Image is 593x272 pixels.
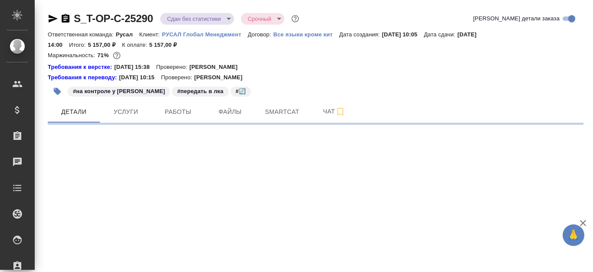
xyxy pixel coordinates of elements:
span: Smartcat [261,107,303,117]
p: Проверено: [156,63,190,71]
button: Скопировать ссылку [60,13,71,24]
span: [PERSON_NAME] детали заказа [473,14,560,23]
p: #на контроле у [PERSON_NAME] [73,87,165,96]
span: 🙏 [566,226,581,244]
span: 🔄️ [230,87,252,94]
button: Срочный [245,15,274,23]
p: Русал [116,31,139,38]
p: Дата создания: [339,31,382,38]
p: Итого: [69,42,88,48]
p: #🔄️ [236,87,246,96]
p: Договор: [248,31,273,38]
p: #передать в лка [177,87,223,96]
p: 5 157,00 ₽ [88,42,122,48]
button: Сдан без статистики [165,15,224,23]
button: Добавить тэг [48,82,67,101]
span: Детали [53,107,95,117]
div: Сдан без статистики [160,13,234,25]
div: Сдан без статистики [241,13,284,25]
a: Требования к верстке: [48,63,114,71]
p: РУСАЛ Глобал Менеджмент [162,31,248,38]
p: [PERSON_NAME] [194,73,249,82]
div: Нажми, чтобы открыть папку с инструкцией [48,73,119,82]
span: Работы [157,107,199,117]
p: [PERSON_NAME] [189,63,244,71]
a: Требования к переводу: [48,73,119,82]
p: К оплате: [122,42,149,48]
a: S_T-OP-C-25290 [74,13,153,24]
p: Все языки кроме кит [273,31,339,38]
p: [DATE] 15:38 [114,63,156,71]
a: РУСАЛ Глобал Менеджмент [162,30,248,38]
p: 71% [97,52,111,58]
span: передать в лка [171,87,229,94]
span: Файлы [209,107,251,117]
span: Чат [313,106,355,117]
p: Ответственная команда: [48,31,116,38]
button: Доп статусы указывают на важность/срочность заказа [290,13,301,24]
p: [DATE] 10:05 [382,31,424,38]
p: Проверено: [161,73,194,82]
button: 1247.20 RUB; [111,50,122,61]
span: на контроле у Исаева [67,87,171,94]
div: Нажми, чтобы открыть папку с инструкцией [48,63,114,71]
button: Скопировать ссылку для ЯМессенджера [48,13,58,24]
a: Все языки кроме кит [273,30,339,38]
button: 🙏 [563,224,584,246]
p: Дата сдачи: [424,31,457,38]
p: 5 157,00 ₽ [149,42,184,48]
p: Маржинальность: [48,52,97,58]
span: Услуги [105,107,147,117]
p: Клиент: [139,31,162,38]
p: [DATE] 10:15 [119,73,161,82]
svg: Подписаться [335,107,346,117]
